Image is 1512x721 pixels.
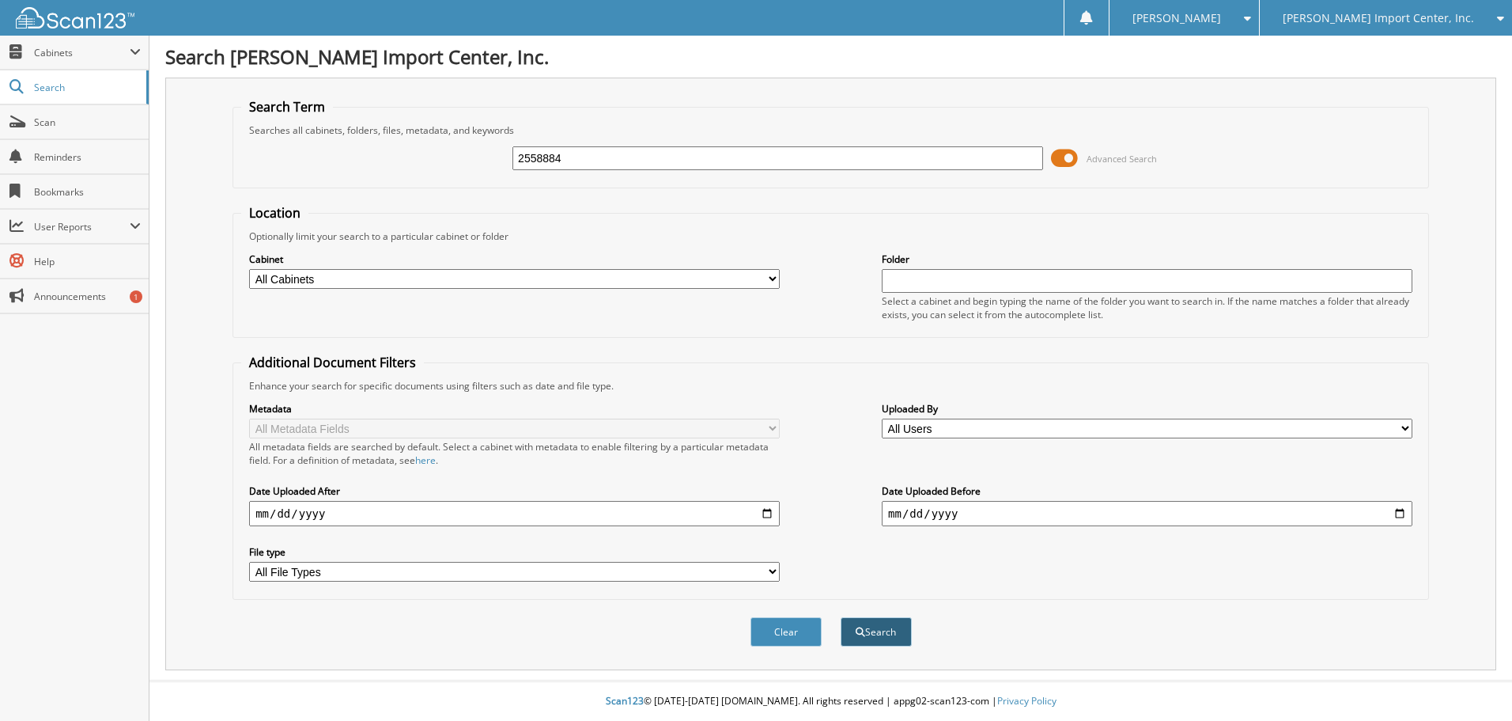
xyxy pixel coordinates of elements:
[16,7,134,28] img: scan123-logo-white.svg
[249,402,780,416] label: Metadata
[241,230,1420,243] div: Optionally limit your search to a particular cabinet or folder
[997,694,1057,708] a: Privacy Policy
[882,294,1412,321] div: Select a cabinet and begin typing the name of the folder you want to search in. If the name match...
[249,501,780,526] input: start
[841,617,912,647] button: Search
[241,354,424,371] legend: Additional Document Filters
[882,402,1412,416] label: Uploaded By
[415,453,436,467] a: here
[34,255,141,268] span: Help
[882,252,1412,266] label: Folder
[249,484,780,498] label: Date Uploaded After
[241,98,333,116] legend: Search Term
[165,44,1496,70] h1: Search [PERSON_NAME] Import Center, Inc.
[241,123,1420,137] div: Searches all cabinets, folders, files, metadata, and keywords
[1283,13,1474,23] span: [PERSON_NAME] Import Center, Inc.
[249,440,780,467] div: All metadata fields are searched by default. Select a cabinet with metadata to enable filtering b...
[1087,153,1157,165] span: Advanced Search
[882,484,1412,498] label: Date Uploaded Before
[241,379,1420,393] div: Enhance your search for specific documents using filters such as date and file type.
[882,501,1412,526] input: end
[750,617,822,647] button: Clear
[149,682,1512,721] div: © [DATE]-[DATE] [DOMAIN_NAME]. All rights reserved | appg02-scan123-com |
[34,290,141,303] span: Announcements
[34,220,130,233] span: User Reports
[241,204,308,222] legend: Location
[1132,13,1221,23] span: [PERSON_NAME]
[606,694,644,708] span: Scan123
[34,81,138,94] span: Search
[34,150,141,164] span: Reminders
[130,290,142,303] div: 1
[34,46,130,59] span: Cabinets
[249,252,780,266] label: Cabinet
[249,545,780,559] label: File type
[34,116,141,129] span: Scan
[34,185,141,199] span: Bookmarks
